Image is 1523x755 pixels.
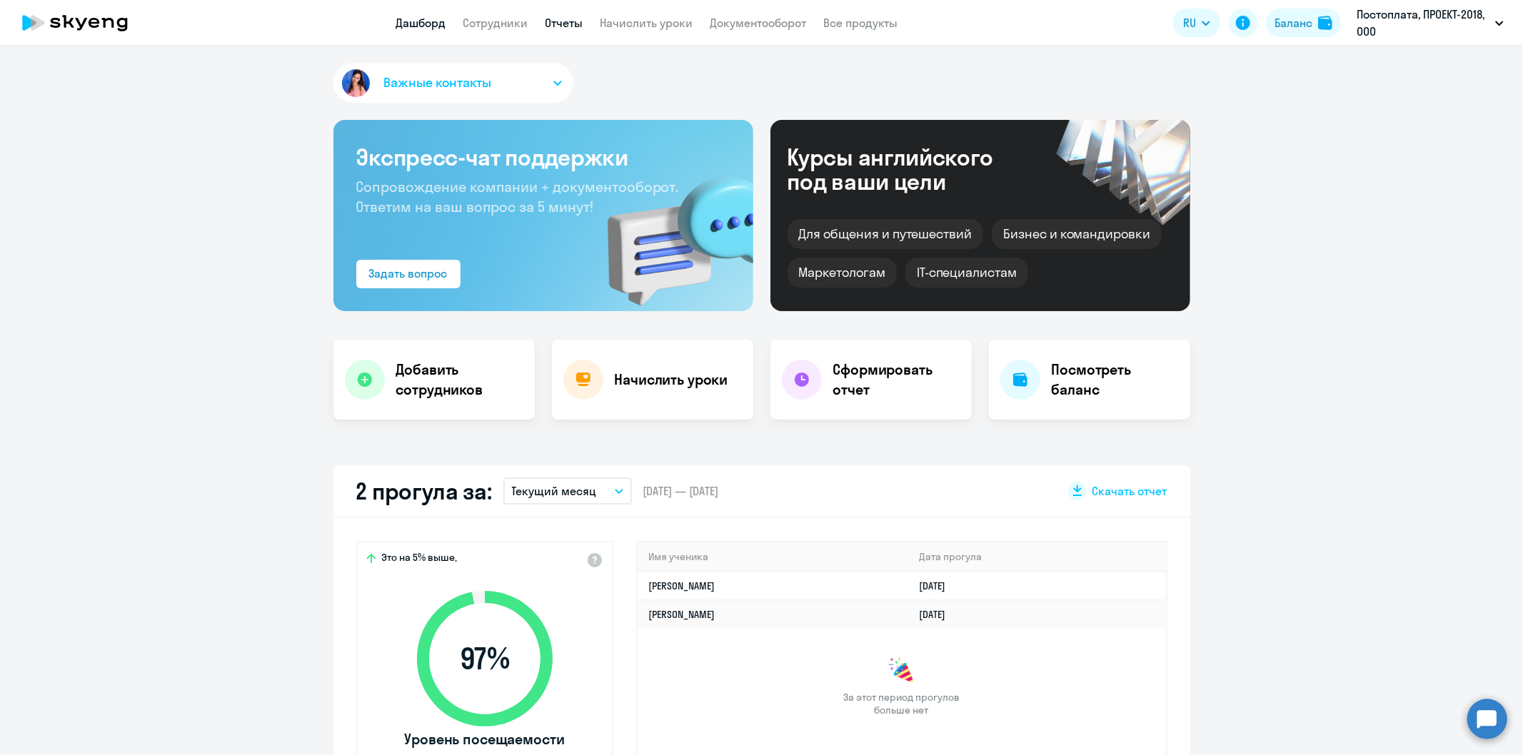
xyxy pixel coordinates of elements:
[403,642,567,676] span: 97 %
[638,542,908,572] th: Имя ученика
[1266,9,1341,37] button: Балансbalance
[919,579,957,592] a: [DATE]
[546,16,583,30] a: Отчеты
[1173,9,1220,37] button: RU
[356,260,461,288] button: Задать вопрос
[1275,14,1312,31] div: Баланс
[1183,14,1196,31] span: RU
[905,258,1028,288] div: IT-специалистам
[788,219,984,249] div: Для общения и путешествий
[587,151,753,311] img: bg-img
[1349,6,1511,40] button: Постоплата, ПРОЕКТ-2018, ООО
[643,483,719,499] span: [DATE] — [DATE]
[888,657,916,685] img: congrats
[833,360,960,400] h4: Сформировать отчет
[992,219,1162,249] div: Бизнес и командировки
[908,542,1165,572] th: Дата прогула
[919,608,957,621] a: [DATE]
[356,143,730,171] h3: Экспресс-чат поддержки
[384,74,491,92] span: Важные контакты
[649,608,715,621] a: [PERSON_NAME]
[842,691,962,716] span: За этот период прогулов больше нет
[1052,360,1179,400] h4: Посмотреть баланс
[788,145,1032,193] div: Курсы английского под ваши цели
[1318,16,1332,30] img: balance
[710,16,807,30] a: Документооборот
[788,258,897,288] div: Маркетологам
[649,579,715,592] a: [PERSON_NAME]
[339,66,373,100] img: avatar
[463,16,528,30] a: Сотрудники
[1092,483,1167,499] span: Скачать отчет
[396,360,523,400] h4: Добавить сотрудников
[600,16,693,30] a: Начислить уроки
[356,477,492,505] h2: 2 прогула за:
[512,482,597,500] p: Текущий месяц
[824,16,898,30] a: Все продукты
[1357,6,1489,40] p: Постоплата, ПРОЕКТ-2018, ООО
[382,551,458,568] span: Это на 5% выше,
[503,477,632,505] button: Текущий месяц
[369,265,448,282] div: Задать вопрос
[333,63,573,103] button: Важные контакты
[396,16,446,30] a: Дашборд
[615,370,728,390] h4: Начислить уроки
[356,178,679,216] span: Сопровождение компании + документооборот. Ответим на ваш вопрос за 5 минут!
